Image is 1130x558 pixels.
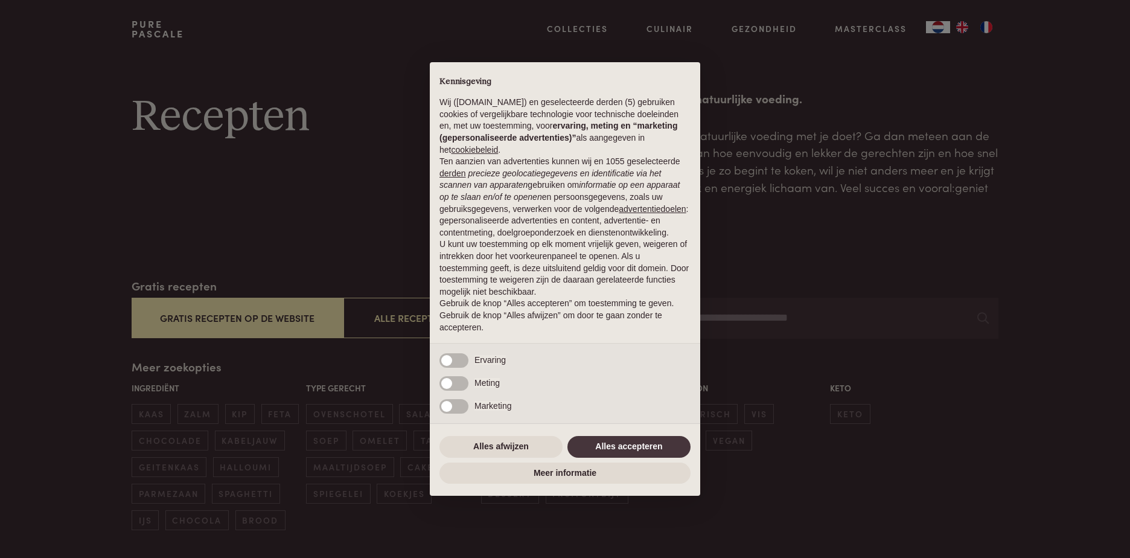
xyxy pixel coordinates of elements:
[439,168,661,190] em: precieze geolocatiegegevens en identificatie via het scannen van apparaten
[619,204,686,216] button: advertentiedoelen
[474,355,506,365] span: Ervaring
[439,168,466,180] button: derden
[567,436,691,458] button: Alles accepteren
[439,436,563,458] button: Alles afwijzen
[439,463,691,484] button: Meer informatie
[474,378,500,388] span: Meting
[439,180,680,202] em: informatie op een apparaat op te slaan en/of te openen
[439,239,691,298] p: U kunt uw toestemming op elk moment vrijelijk geven, weigeren of intrekken door het voorkeurenpan...
[439,121,677,143] strong: ervaring, meting en “marketing (gepersonaliseerde advertenties)”
[474,401,511,411] span: Marketing
[439,77,691,88] h2: Kennisgeving
[439,97,691,156] p: Wij ([DOMAIN_NAME]) en geselecteerde derden (5) gebruiken cookies of vergelijkbare technologie vo...
[439,298,691,333] p: Gebruik de knop “Alles accepteren” om toestemming te geven. Gebruik de knop “Alles afwijzen” om d...
[451,145,498,155] a: cookiebeleid
[439,156,691,239] p: Ten aanzien van advertenties kunnen wij en 1055 geselecteerde gebruiken om en persoonsgegevens, z...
